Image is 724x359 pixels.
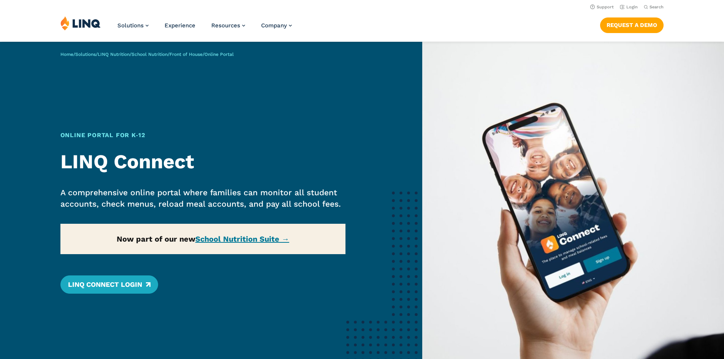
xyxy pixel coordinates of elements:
a: Company [261,22,292,29]
a: LINQ Nutrition [98,52,130,57]
span: Solutions [117,22,144,29]
a: Solutions [75,52,96,57]
strong: LINQ Connect [60,150,194,173]
span: Company [261,22,287,29]
a: Solutions [117,22,149,29]
span: Online Portal [204,52,234,57]
h1: Online Portal for K‑12 [60,131,346,140]
span: / / / / / [60,52,234,57]
span: Search [650,5,664,9]
strong: Now part of our new [117,234,289,244]
a: Request a Demo [600,17,664,33]
a: Support [590,5,614,9]
a: School Nutrition Suite → [195,234,289,244]
span: Resources [211,22,240,29]
nav: Button Navigation [600,16,664,33]
a: Home [60,52,73,57]
p: A comprehensive online portal where families can monitor all student accounts, check menus, reloa... [60,187,346,210]
a: LINQ Connect Login [60,275,158,294]
nav: Primary Navigation [117,16,292,41]
a: School Nutrition [131,52,168,57]
button: Open Search Bar [644,4,664,10]
a: Login [620,5,638,9]
a: Front of House [170,52,203,57]
img: LINQ | K‑12 Software [60,16,101,30]
a: Experience [165,22,195,29]
a: Resources [211,22,245,29]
